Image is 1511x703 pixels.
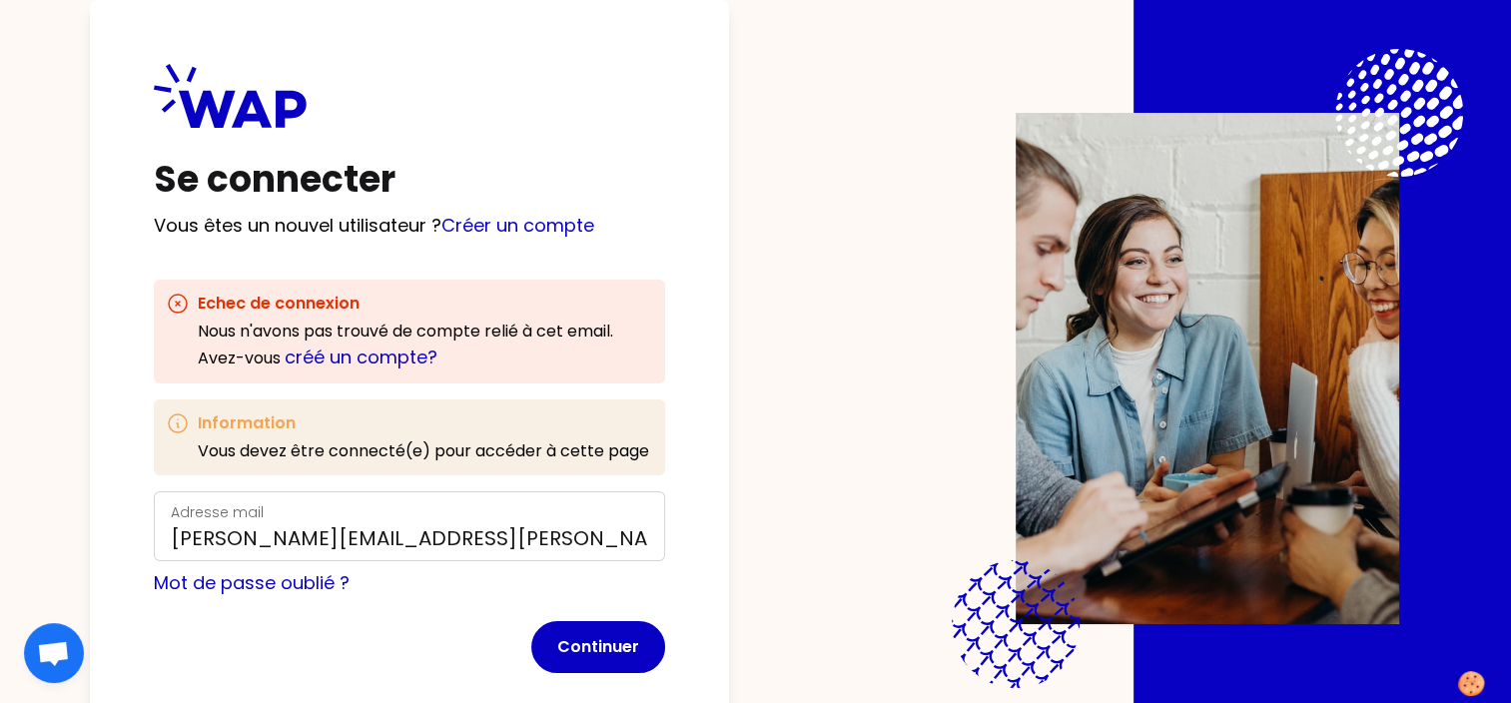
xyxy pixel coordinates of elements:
p: Vous devez être connecté(e) pour accéder à cette page [198,439,649,463]
div: Nous n'avons pas trouvé de compte relié à cet email . Avez-vous [198,320,653,371]
h3: Echec de connexion [198,292,653,316]
label: Adresse mail [171,502,264,522]
h3: Information [198,411,649,435]
h1: Se connecter [154,160,665,200]
div: Ouvrir le chat [24,623,84,683]
p: Vous êtes un nouvel utilisateur ? [154,212,665,240]
img: Description [1016,113,1399,624]
a: Créer un compte [441,213,594,238]
a: créé un compte? [285,345,437,369]
button: Continuer [531,621,665,673]
a: Mot de passe oublié ? [154,570,350,595]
